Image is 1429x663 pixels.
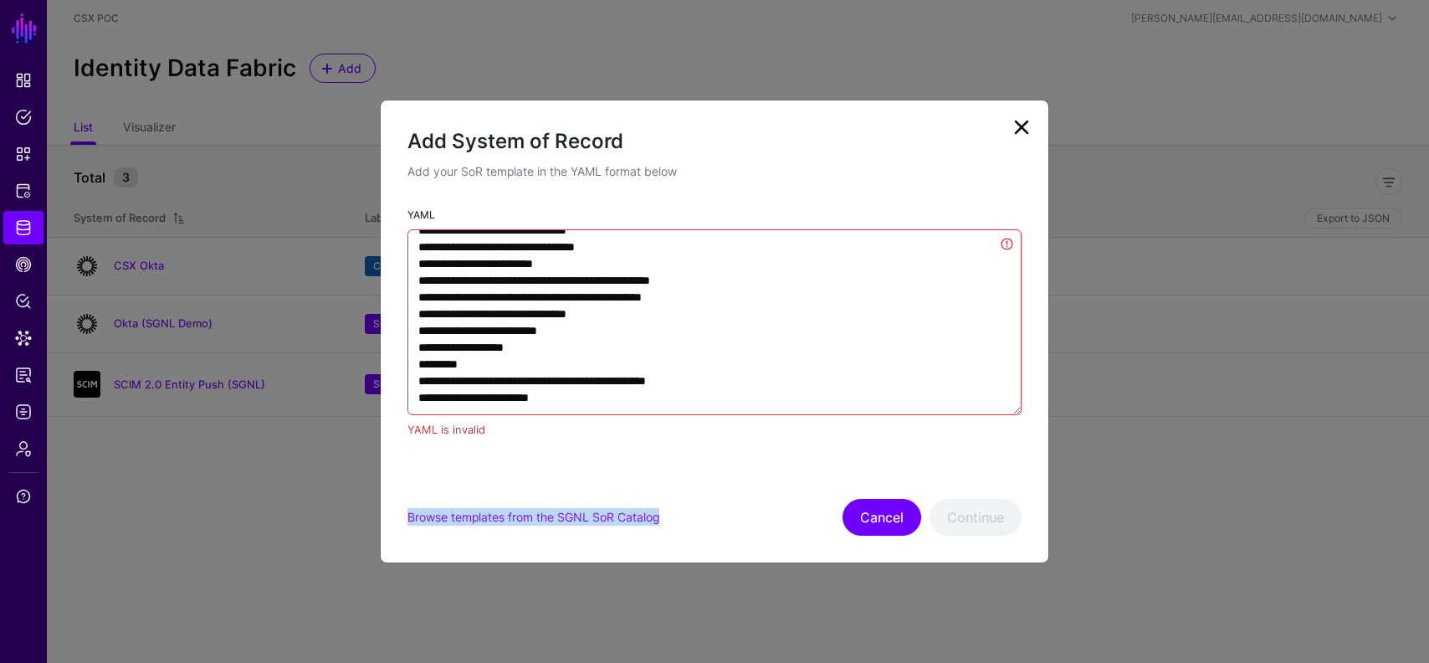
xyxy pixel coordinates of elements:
[407,510,659,524] a: Browse templates from the SGNL SoR Catalog
[407,422,1022,439] div: YAML is invalid
[407,162,1022,180] p: Add your SoR template in the YAML format below
[407,127,1022,156] h2: Add System of Record
[407,208,435,223] label: YAML
[843,499,921,536] button: Cancel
